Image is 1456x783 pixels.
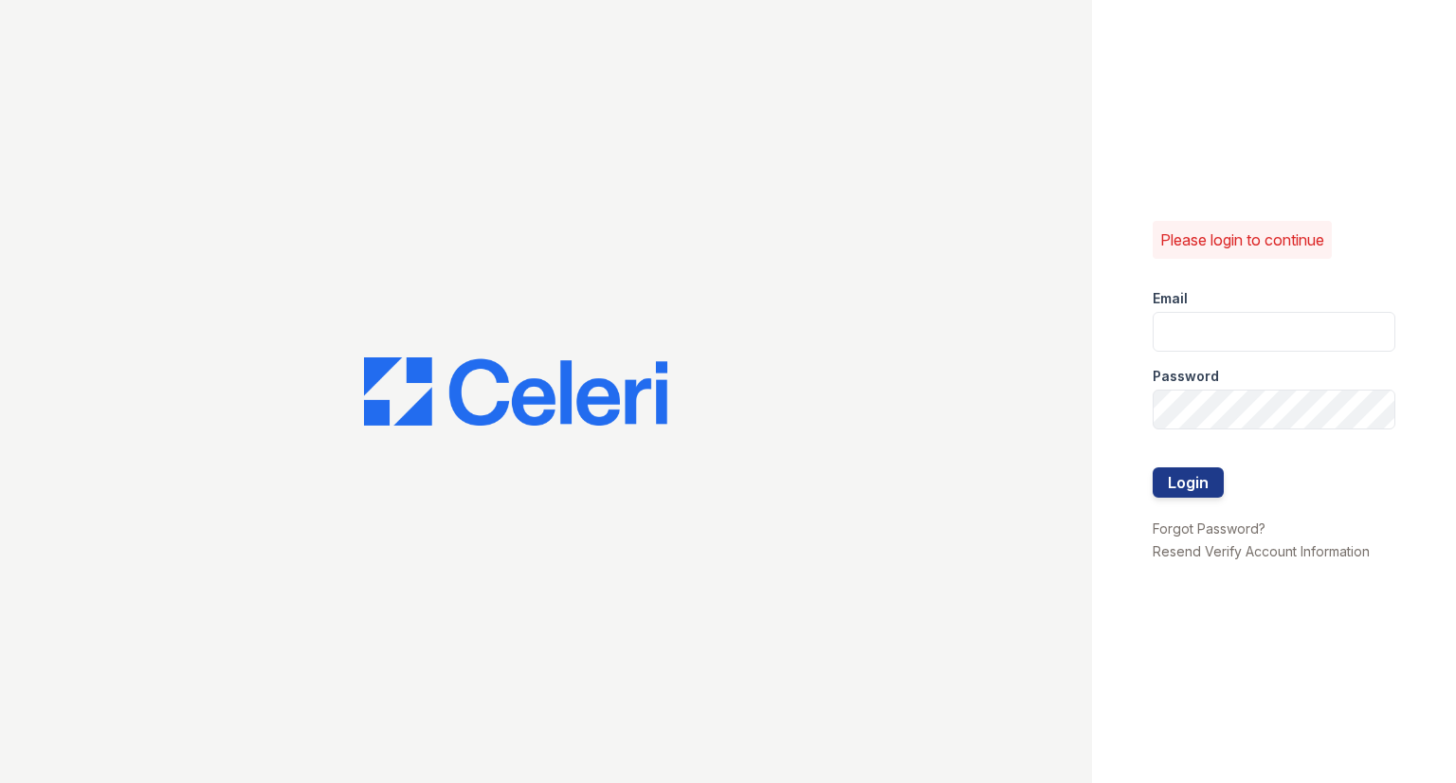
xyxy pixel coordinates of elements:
img: CE_Logo_Blue-a8612792a0a2168367f1c8372b55b34899dd931a85d93a1a3d3e32e68fde9ad4.png [364,357,667,426]
a: Resend Verify Account Information [1153,543,1370,559]
label: Email [1153,289,1188,308]
p: Please login to continue [1160,228,1324,251]
button: Login [1153,467,1224,498]
label: Password [1153,367,1219,386]
a: Forgot Password? [1153,520,1265,537]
